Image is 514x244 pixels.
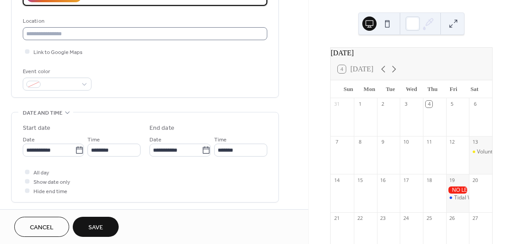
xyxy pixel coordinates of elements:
div: Wed [401,80,422,98]
div: 4 [426,101,432,108]
div: 17 [402,177,409,183]
div: Location [23,17,265,26]
div: 15 [356,177,363,183]
div: Volunteer Orientation [469,148,492,156]
div: Thu [422,80,443,98]
div: 22 [356,215,363,222]
div: 12 [449,139,456,145]
span: Show date only [33,178,70,187]
div: 1 [356,101,363,108]
span: Time [87,135,100,145]
div: NO LESSONS [446,186,469,194]
div: 3 [402,101,409,108]
div: Mon [359,80,380,98]
div: Fri [443,80,464,98]
div: 13 [472,139,478,145]
div: End date [149,124,174,133]
div: 25 [426,215,432,222]
div: [DATE] [331,48,492,58]
span: Date [23,135,35,145]
button: Cancel [14,217,69,237]
div: 27 [472,215,478,222]
div: 10 [402,139,409,145]
div: 8 [356,139,363,145]
div: 23 [380,215,386,222]
div: 18 [426,177,432,183]
span: Link to Google Maps [33,48,83,57]
div: 2 [380,101,386,108]
div: 9 [380,139,386,145]
div: 11 [426,139,432,145]
span: Time [214,135,227,145]
div: 21 [333,215,340,222]
span: Save [88,223,103,232]
span: Hide end time [33,187,67,196]
div: Sat [464,80,485,98]
div: Sun [338,80,359,98]
button: Save [73,217,119,237]
div: 6 [472,101,478,108]
div: 19 [449,177,456,183]
div: 16 [380,177,386,183]
span: Date and time [23,108,62,118]
div: 20 [472,177,478,183]
div: 24 [402,215,409,222]
div: Start date [23,124,50,133]
div: 26 [449,215,456,222]
div: 14 [333,177,340,183]
span: All day [33,168,49,178]
div: Event color [23,67,90,76]
div: Tidal Wave Auto Spa Charity Day [446,194,469,202]
div: 5 [449,101,456,108]
span: Date [149,135,162,145]
div: 7 [333,139,340,145]
div: 31 [333,101,340,108]
div: Tue [380,80,401,98]
span: Cancel [30,223,54,232]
